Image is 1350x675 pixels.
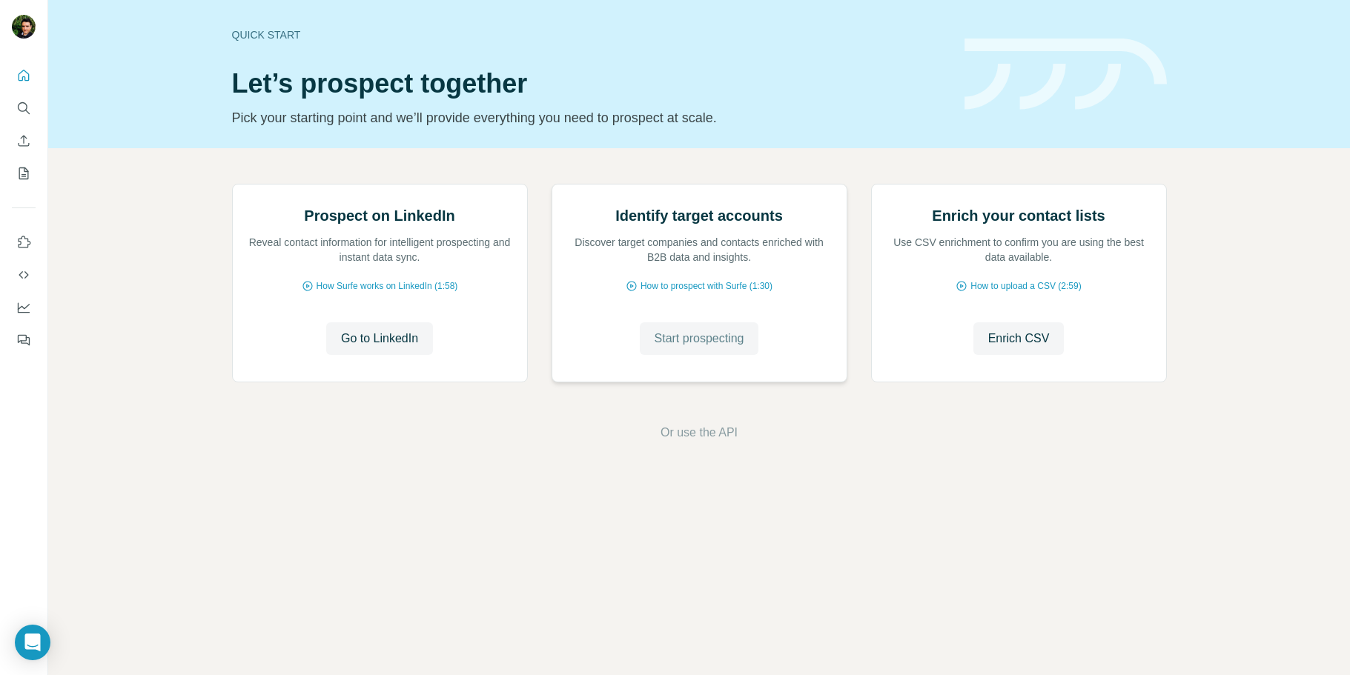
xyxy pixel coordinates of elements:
[12,229,36,256] button: Use Surfe on LinkedIn
[887,235,1151,265] p: Use CSV enrichment to confirm you are using the best data available.
[232,69,947,99] h1: Let’s prospect together
[232,27,947,42] div: Quick start
[232,107,947,128] p: Pick your starting point and we’ll provide everything you need to prospect at scale.
[973,322,1065,355] button: Enrich CSV
[12,294,36,321] button: Dashboard
[248,235,512,265] p: Reveal contact information for intelligent prospecting and instant data sync.
[326,322,433,355] button: Go to LinkedIn
[12,95,36,122] button: Search
[12,15,36,39] img: Avatar
[12,62,36,89] button: Quick start
[970,279,1081,293] span: How to upload a CSV (2:59)
[988,330,1050,348] span: Enrich CSV
[12,160,36,187] button: My lists
[317,279,458,293] span: How Surfe works on LinkedIn (1:58)
[640,322,759,355] button: Start prospecting
[655,330,744,348] span: Start prospecting
[12,127,36,154] button: Enrich CSV
[15,625,50,660] div: Open Intercom Messenger
[12,262,36,288] button: Use Surfe API
[304,205,454,226] h2: Prospect on LinkedIn
[932,205,1105,226] h2: Enrich your contact lists
[341,330,418,348] span: Go to LinkedIn
[615,205,783,226] h2: Identify target accounts
[964,39,1167,110] img: banner
[641,279,772,293] span: How to prospect with Surfe (1:30)
[661,424,738,442] button: Or use the API
[12,327,36,353] button: Feedback
[567,235,832,265] p: Discover target companies and contacts enriched with B2B data and insights.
